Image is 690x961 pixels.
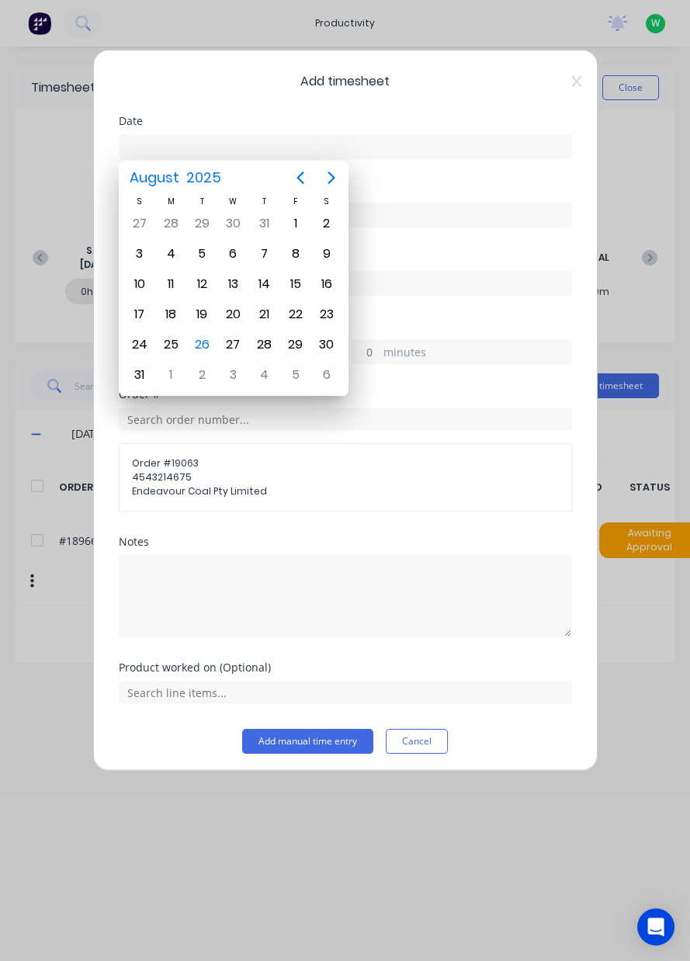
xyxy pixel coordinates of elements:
[253,272,276,296] div: Thursday, August 14, 2025
[352,340,380,363] input: 0
[315,272,338,296] div: Saturday, August 16, 2025
[128,242,151,265] div: Sunday, August 3, 2025
[221,212,244,235] div: Wednesday, July 30, 2025
[190,212,213,235] div: Tuesday, July 29, 2025
[284,212,307,235] div: Friday, August 1, 2025
[253,303,276,326] div: Thursday, August 21, 2025
[248,195,279,208] div: T
[284,272,307,296] div: Friday, August 15, 2025
[284,333,307,356] div: Friday, August 29, 2025
[315,333,338,356] div: Saturday, August 30, 2025
[159,272,182,296] div: Monday, August 11, 2025
[253,363,276,387] div: Thursday, September 4, 2025
[253,212,276,235] div: Thursday, July 31, 2025
[128,303,151,326] div: Sunday, August 17, 2025
[128,333,151,356] div: Sunday, August 24, 2025
[284,363,307,387] div: Friday, September 5, 2025
[128,363,151,387] div: Sunday, August 31, 2025
[132,456,559,470] span: Order # 19063
[119,536,572,547] div: Notes
[119,681,572,704] input: Search line items...
[128,212,151,235] div: Sunday, July 27, 2025
[311,195,342,208] div: S
[217,195,248,208] div: W
[124,195,155,208] div: S
[253,242,276,265] div: Thursday, August 7, 2025
[284,303,307,326] div: Friday, August 22, 2025
[190,242,213,265] div: Tuesday, August 5, 2025
[127,164,183,192] span: August
[315,363,338,387] div: Saturday, September 6, 2025
[119,662,572,673] div: Product worked on (Optional)
[315,212,338,235] div: Saturday, August 2, 2025
[284,242,307,265] div: Friday, August 8, 2025
[159,242,182,265] div: Monday, August 4, 2025
[132,470,559,484] span: 4543214675
[159,303,182,326] div: Monday, August 18, 2025
[190,363,213,387] div: Tuesday, September 2, 2025
[128,272,151,296] div: Sunday, August 10, 2025
[280,195,311,208] div: F
[190,272,213,296] div: Tuesday, August 12, 2025
[221,303,244,326] div: Wednesday, August 20, 2025
[242,729,373,754] button: Add manual time entry
[221,333,244,356] div: Wednesday, August 27, 2025
[119,116,572,127] div: Date
[637,908,674,945] div: Open Intercom Messenger
[315,303,338,326] div: Saturday, August 23, 2025
[132,484,559,498] span: Endeavour Coal Pty Limited
[190,333,213,356] div: Today, Tuesday, August 26, 2025
[159,363,182,387] div: Monday, September 1, 2025
[253,333,276,356] div: Thursday, August 28, 2025
[190,303,213,326] div: Tuesday, August 19, 2025
[120,164,231,192] button: August2025
[316,162,347,193] button: Next page
[159,333,182,356] div: Monday, August 25, 2025
[221,242,244,265] div: Wednesday, August 6, 2025
[315,242,338,265] div: Saturday, August 9, 2025
[119,408,572,431] input: Search order number...
[383,344,571,363] label: minutes
[159,212,182,235] div: Monday, July 28, 2025
[119,72,572,91] span: Add timesheet
[183,164,225,192] span: 2025
[119,389,572,400] div: Order #
[221,363,244,387] div: Wednesday, September 3, 2025
[221,272,244,296] div: Wednesday, August 13, 2025
[186,195,217,208] div: T
[386,729,448,754] button: Cancel
[155,195,186,208] div: M
[285,162,316,193] button: Previous page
